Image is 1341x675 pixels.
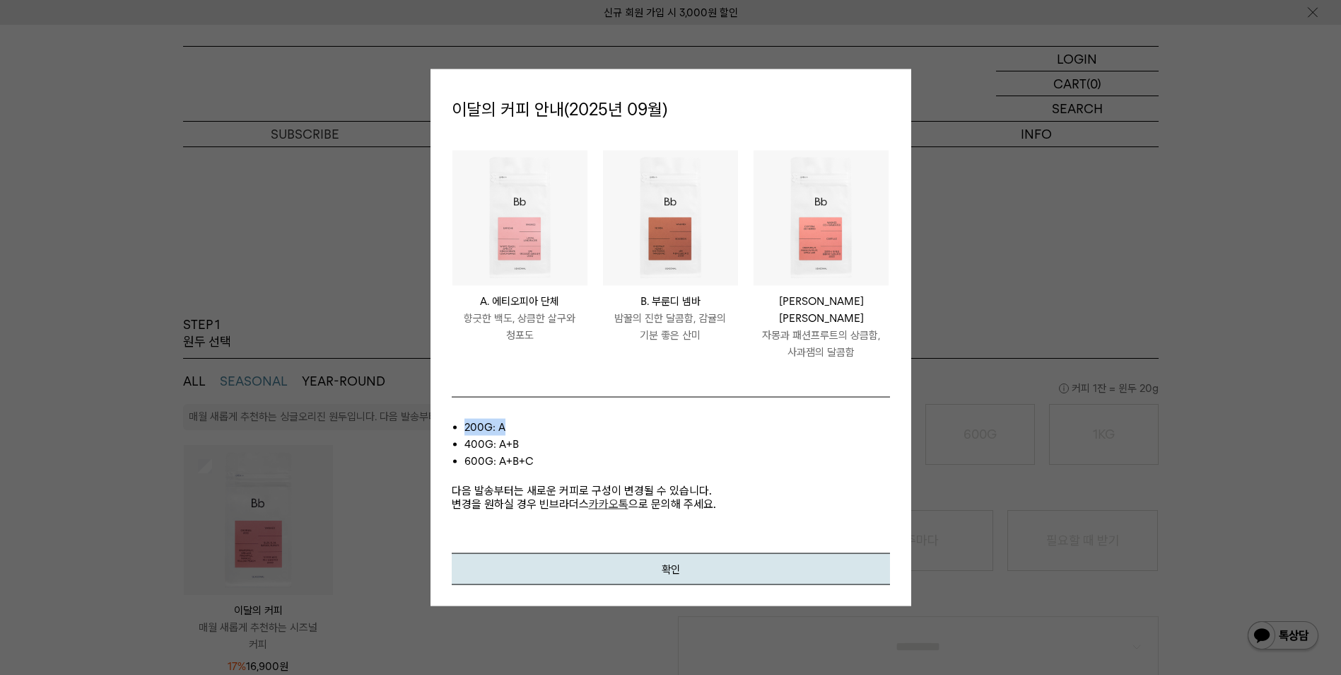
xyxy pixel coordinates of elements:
p: [PERSON_NAME] [PERSON_NAME] [754,292,889,326]
p: 향긋한 백도, 상큼한 살구와 청포도 [452,309,587,343]
p: 이달의 커피 안내(2025년 09월) [452,91,890,129]
p: 밤꿀의 진한 달콤함, 감귤의 기분 좋은 산미 [603,309,738,343]
p: 자몽과 패션프루트의 상큼함, 사과잼의 달콤함 [754,326,889,360]
img: #285 [603,150,738,285]
p: B. 부룬디 넴바 [603,292,738,309]
button: 확인 [452,553,890,584]
img: #285 [754,150,889,285]
p: 다음 발송부터는 새로운 커피로 구성이 변경될 수 있습니다. 변경을 원하실 경우 빈브라더스 으로 문의해 주세요. [452,469,890,510]
li: 600g: A+B+C [464,452,890,469]
a: 카카오톡 [589,497,628,510]
img: #285 [452,150,587,285]
li: 200g: A [464,418,890,435]
p: A. 에티오피아 단체 [452,292,587,309]
li: 400g: A+B [464,435,890,452]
